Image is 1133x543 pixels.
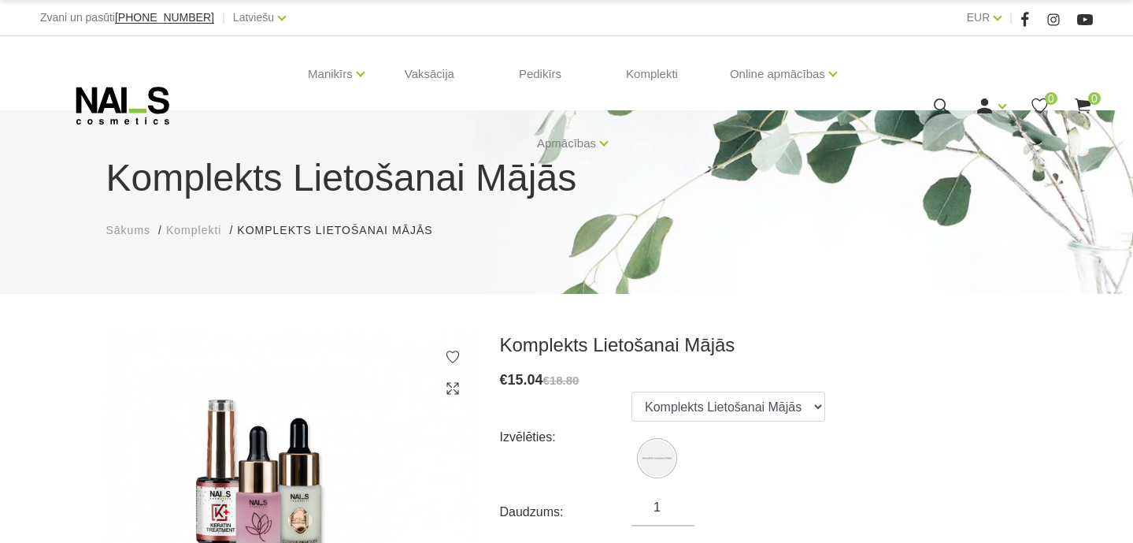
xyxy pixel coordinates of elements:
a: Vaksācija [392,36,467,112]
div: Daudzums: [500,500,632,525]
span: 0 [1088,92,1101,105]
a: Apmācības [537,112,596,175]
a: [PHONE_NUMBER] [115,12,214,24]
li: Komplekts Lietošanai Mājās [237,222,448,239]
span: | [1009,8,1013,28]
span: 15.04 [508,372,543,388]
span: Komplekti [166,224,221,236]
span: Sākums [106,224,151,236]
a: Komplekti [166,222,221,239]
a: Latviešu [233,8,274,27]
span: € [500,372,508,388]
a: EUR [967,8,990,27]
a: Manikīrs [308,43,353,106]
s: €18.80 [543,374,579,387]
a: Pedikīrs [506,36,574,112]
a: 0 [1030,96,1050,116]
div: Zvani un pasūti [40,8,214,28]
h3: Komplekts Lietošanai Mājās [500,333,1027,357]
span: [PHONE_NUMBER] [115,11,214,24]
a: Online apmācības [730,43,825,106]
div: Izvēlēties: [500,425,632,450]
span: 0 [1045,92,1057,105]
a: Komplekti [613,36,691,112]
span: | [222,8,225,28]
img: Komplekts Lietošanai Mājās [639,441,675,476]
a: Sākums [106,222,151,239]
a: 0 [1073,96,1093,116]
